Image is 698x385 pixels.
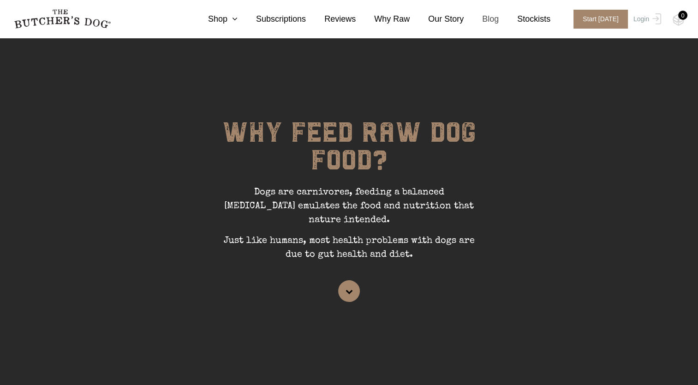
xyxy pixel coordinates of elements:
a: Stockists [499,13,550,25]
a: Blog [464,13,499,25]
a: Subscriptions [238,13,306,25]
p: Dogs are carnivores, feeding a balanced [MEDICAL_DATA] emulates the food and nutrition that natur... [211,186,488,234]
a: Start [DATE] [564,10,631,29]
a: Shop [190,13,238,25]
a: Login [631,10,661,29]
div: 0 [678,11,687,20]
h1: WHY FEED RAW DOG FOOD? [211,119,488,186]
img: TBD_Cart-Empty.png [673,14,684,26]
p: Just like humans, most health problems with dogs are due to gut health and diet. [211,234,488,269]
a: Reviews [306,13,356,25]
a: Why Raw [356,13,410,25]
span: Start [DATE] [573,10,628,29]
a: Our Story [410,13,464,25]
